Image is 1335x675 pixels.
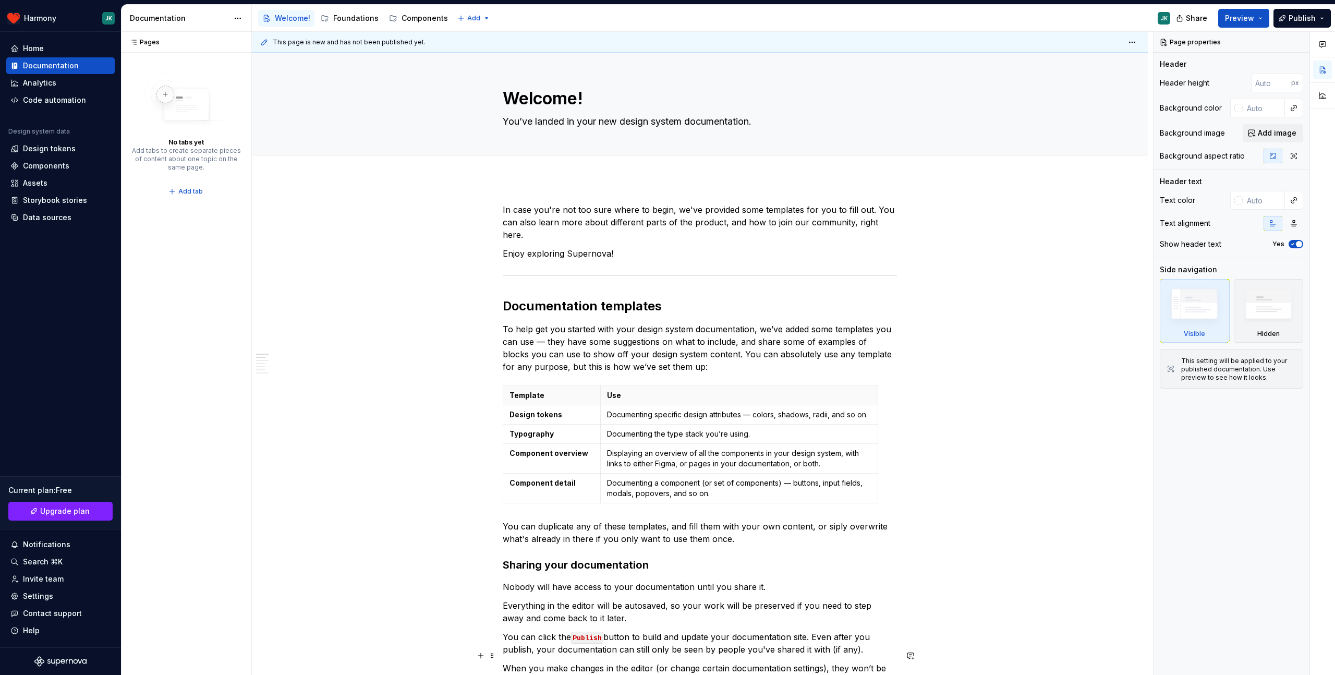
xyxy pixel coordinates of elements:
[6,622,115,639] button: Help
[509,429,554,438] strong: Typography
[503,203,897,241] p: In case you're not too sure where to begin, we've provided some templates for you to fill out. Yo...
[1257,330,1280,338] div: Hidden
[6,75,115,91] a: Analytics
[454,11,493,26] button: Add
[6,140,115,157] a: Design tokens
[503,581,897,593] p: Nobody will have access to your documentation until you share it.
[333,13,379,23] div: Foundations
[6,92,115,109] a: Code automation
[503,631,897,656] p: You can click the button to build and update your documentation site. Even after you publish, you...
[8,485,113,496] div: Current plan : Free
[1273,9,1331,28] button: Publish
[2,7,119,29] button: HarmonyJK
[178,187,203,196] span: Add tab
[1251,74,1291,92] input: Auto
[503,520,897,545] p: You can duplicate any of these templates, and fill them with your own content, or siply overwrite...
[23,212,71,223] div: Data sources
[1186,13,1207,23] span: Share
[1291,79,1299,87] p: px
[7,12,20,25] img: 41dd58b4-cf0d-4748-b605-c484c7e167c9.png
[467,14,480,22] span: Add
[6,192,115,209] a: Storybook stories
[571,632,603,644] code: Publish
[6,605,115,622] button: Contact support
[509,390,594,401] p: Template
[1160,279,1230,343] div: Visible
[1160,151,1245,161] div: Background aspect ratio
[503,247,897,260] p: Enjoy exploring Supernova!
[1234,279,1304,343] div: Hidden
[6,175,115,191] a: Assets
[385,10,452,27] a: Components
[6,209,115,226] a: Data sources
[6,40,115,57] a: Home
[317,10,383,27] a: Foundations
[1243,124,1303,142] button: Add image
[1243,99,1285,117] input: Auto
[23,95,86,105] div: Code automation
[501,86,895,111] textarea: Welcome!
[503,558,897,572] h3: Sharing your documentation
[165,184,208,199] button: Add tab
[23,43,44,54] div: Home
[1160,195,1195,206] div: Text color
[6,571,115,587] a: Invite team
[509,478,576,487] strong: Component detail
[1160,218,1210,228] div: Text alignment
[1258,128,1296,138] span: Add image
[509,449,588,457] strong: Component overview
[8,127,70,136] div: Design system data
[607,429,871,439] p: Documenting the type stack you’re using.
[1160,78,1209,88] div: Header height
[275,13,310,23] div: Welcome!
[1272,240,1284,248] label: Yes
[1243,191,1285,210] input: Auto
[23,591,53,601] div: Settings
[1160,128,1225,138] div: Background image
[34,656,87,667] a: Supernova Logo
[402,13,448,23] div: Components
[23,161,69,171] div: Components
[1160,176,1202,187] div: Header text
[1218,9,1269,28] button: Preview
[503,599,897,624] p: Everything in the editor will be autosaved, so your work will be preserved if you need to step aw...
[1160,103,1222,113] div: Background color
[501,113,895,130] textarea: You’ve landed in your new design system documentation.
[23,143,76,154] div: Design tokens
[503,298,897,315] h2: Documentation templates
[1181,357,1296,382] div: This setting will be applied to your published documentation. Use preview to see how it looks.
[23,557,63,567] div: Search ⌘K
[1160,264,1217,275] div: Side navigation
[1160,59,1186,69] div: Header
[125,38,160,46] div: Pages
[23,178,47,188] div: Assets
[273,38,426,46] span: This page is new and has not been published yet.
[8,502,113,521] button: Upgrade plan
[607,390,871,401] p: Use
[131,147,241,172] div: Add tabs to create separate pieces of content about one topic on the same page.
[607,448,871,469] p: Displaying an overview of all the components in your design system, with links to either Figma, o...
[168,138,204,147] div: No tabs yet
[40,506,90,516] span: Upgrade plan
[607,478,871,499] p: Documenting a component (or set of components) — buttons, input fields, modals, popovers, and so on.
[258,8,452,29] div: Page tree
[23,608,82,619] div: Contact support
[6,536,115,553] button: Notifications
[23,539,70,550] div: Notifications
[1184,330,1205,338] div: Visible
[105,14,112,22] div: JK
[1160,239,1221,249] div: Show header text
[1161,14,1168,22] div: JK
[258,10,314,27] a: Welcome!
[130,13,228,23] div: Documentation
[24,13,56,23] div: Harmony
[23,61,79,71] div: Documentation
[6,588,115,605] a: Settings
[6,158,115,174] a: Components
[23,574,64,584] div: Invite team
[1225,13,1254,23] span: Preview
[6,57,115,74] a: Documentation
[1289,13,1316,23] span: Publish
[503,323,897,373] p: To help get you started with your design system documentation, we’ve added some templates you can...
[6,553,115,570] button: Search ⌘K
